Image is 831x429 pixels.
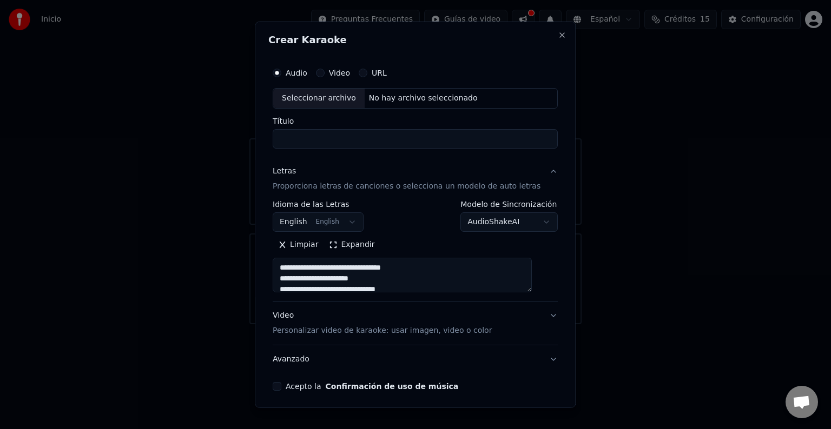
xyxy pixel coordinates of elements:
p: Personalizar video de karaoke: usar imagen, video o color [273,325,492,336]
label: Audio [286,69,307,77]
button: Avanzado [273,345,558,373]
button: Expandir [324,236,380,253]
div: Video [273,310,492,336]
label: Acepto la [286,383,458,390]
div: Seleccionar archivo [273,89,365,108]
div: No hay archivo seleccionado [365,93,482,104]
label: URL [372,69,387,77]
button: Acepto la [326,383,459,390]
label: Idioma de las Letras [273,200,364,208]
h2: Crear Karaoke [268,35,562,45]
button: VideoPersonalizar video de karaoke: usar imagen, video o color [273,301,558,345]
button: LetrasProporciona letras de canciones o selecciona un modelo de auto letras [273,157,558,200]
button: Limpiar [273,236,324,253]
label: Video [329,69,350,77]
div: LetrasProporciona letras de canciones o selecciona un modelo de auto letras [273,200,558,301]
label: Título [273,117,558,125]
label: Modelo de Sincronización [461,200,558,208]
p: Proporciona letras de canciones o selecciona un modelo de auto letras [273,181,540,192]
div: Letras [273,166,296,177]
